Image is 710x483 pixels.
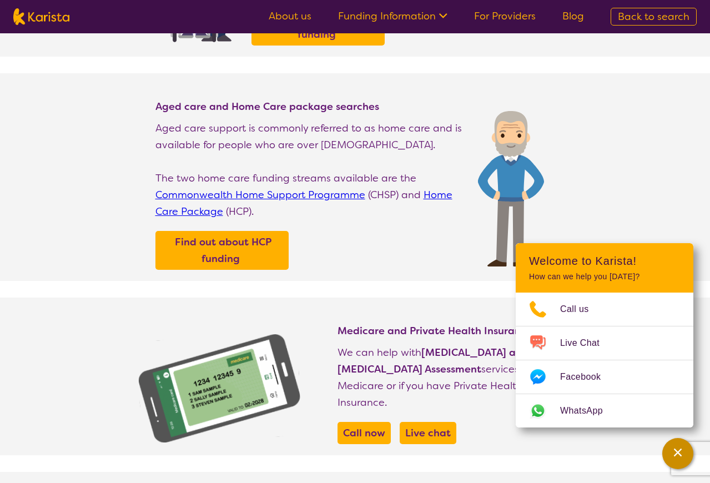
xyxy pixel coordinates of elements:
b: [MEDICAL_DATA] and [MEDICAL_DATA] Assessment [338,346,528,376]
a: For Providers [474,9,536,23]
p: Aged care support is commonly referred to as home care and is available for people who are over [... [155,120,467,153]
div: Channel Menu [516,243,693,427]
h2: Welcome to Karista! [529,254,680,268]
a: Find out about NDIS funding [254,9,382,43]
span: Back to search [618,10,689,23]
h4: Aged care and Home Care package searches [155,100,467,113]
img: Karista logo [13,8,69,25]
h4: Medicare and Private Health Insurance [338,324,555,338]
span: WhatsApp [560,402,616,419]
a: Live chat [402,425,454,441]
p: How can we help you [DATE]? [529,272,680,281]
a: Blog [562,9,584,23]
a: Funding Information [338,9,447,23]
a: Web link opens in a new tab. [516,394,693,427]
b: Find out about HCP funding [175,235,271,265]
span: Facebook [560,369,614,385]
span: Call us [560,301,602,318]
span: Live Chat [560,335,613,351]
p: We can help with services under Medicare or if you have Private Health Insurance. [338,344,555,411]
p: The two home care funding streams available are the (CHSP) and (HCP). [155,170,467,220]
a: Commonwealth Home Support Programme [155,188,365,202]
a: Call now [340,425,388,441]
a: Find out about HCP funding [158,234,286,267]
b: Live chat [405,426,451,440]
a: About us [269,9,311,23]
b: Call now [343,426,385,440]
img: Find Age care and home care package services and providers [478,111,544,266]
button: Channel Menu [662,438,693,469]
img: Find NDIS and Disability services and providers [137,333,302,444]
ul: Choose channel [516,293,693,427]
a: Back to search [611,8,697,26]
